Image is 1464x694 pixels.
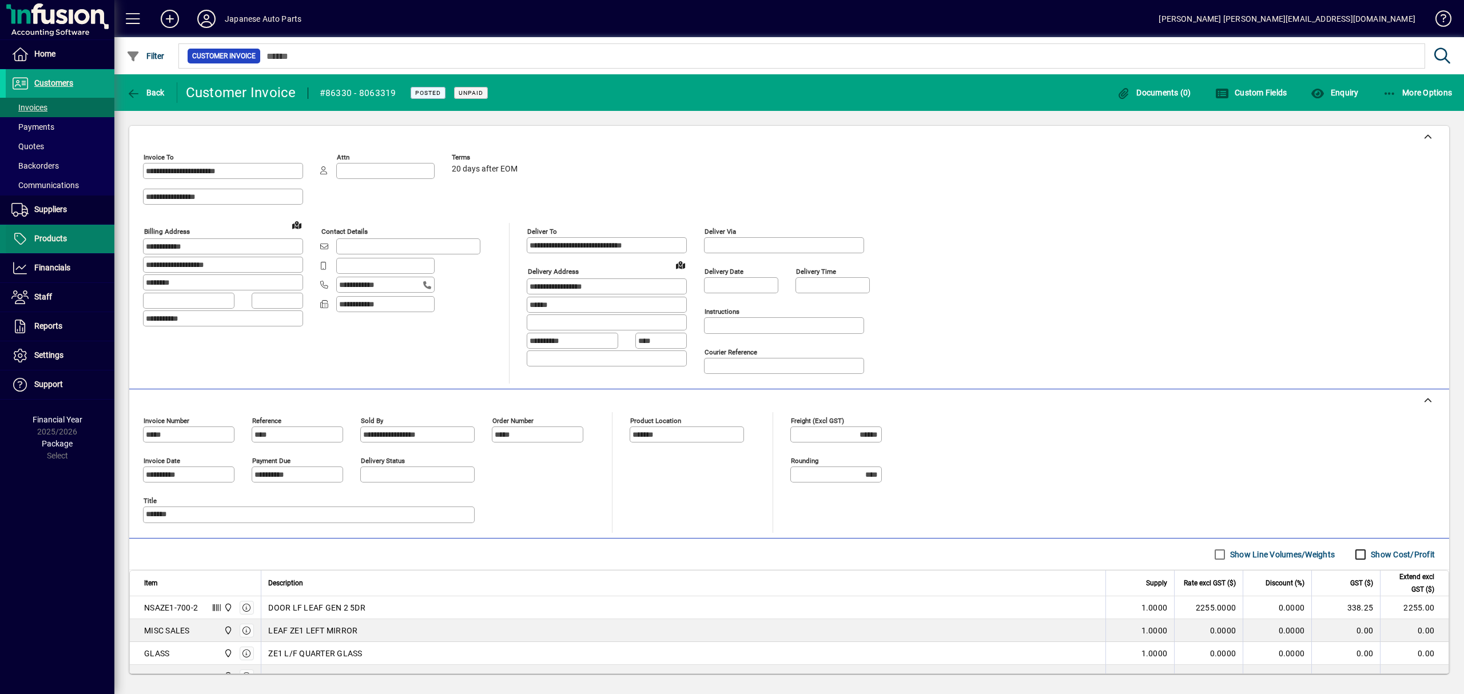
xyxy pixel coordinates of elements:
span: Suppliers [34,205,67,214]
span: 1.0000 [1141,602,1168,613]
td: 0.00 [1311,665,1380,688]
span: ZE1 LEAF L/R DOOR SHELL WITH FRAME CLADING [268,671,457,682]
mat-label: Freight (excl GST) [791,417,844,425]
span: Financials [34,263,70,272]
td: 0.0000 [1243,596,1311,619]
span: Central [221,624,234,637]
div: 0.0000 [1181,671,1236,682]
div: [PERSON_NAME] [PERSON_NAME][EMAIL_ADDRESS][DOMAIN_NAME] [1159,10,1415,28]
button: Add [152,9,188,29]
a: Quotes [6,137,114,156]
span: GST ($) [1350,577,1373,589]
td: 0.0000 [1243,665,1311,688]
span: Back [126,88,165,97]
span: Support [34,380,63,389]
a: Invoices [6,98,114,117]
a: Settings [6,341,114,370]
div: 2255.0000 [1181,602,1236,613]
span: Description [268,577,303,589]
span: Extend excl GST ($) [1387,571,1434,596]
span: Quotes [11,142,44,151]
span: Payments [11,122,54,131]
span: Central [221,647,234,660]
span: Reports [34,321,62,330]
span: Filter [126,51,165,61]
a: Support [6,370,114,399]
a: View on map [671,256,690,274]
span: Customer Invoice [192,50,256,62]
span: Item [144,577,158,589]
span: LEAF ZE1 LEFT MIRROR [268,625,357,636]
div: #86330 - 8063319 [320,84,396,102]
mat-label: Instructions [705,308,739,316]
td: 338.25 [1311,596,1380,619]
mat-label: Reference [252,417,281,425]
span: ZE1 L/F QUARTER GLASS [268,648,362,659]
span: Central [221,601,234,614]
div: MISC SALES [144,671,190,682]
mat-label: Courier Reference [705,348,757,356]
a: Staff [6,283,114,312]
span: Documents (0) [1117,88,1191,97]
span: Customers [34,78,73,87]
span: Financial Year [33,415,82,424]
mat-label: Invoice To [144,153,174,161]
a: Products [6,225,114,253]
span: Unpaid [459,89,483,97]
span: Central [221,670,234,683]
td: 0.00 [1380,642,1449,665]
mat-label: Title [144,497,157,505]
mat-label: Deliver via [705,228,736,236]
td: 0.0000 [1243,642,1311,665]
span: 20 days after EOM [452,165,518,174]
button: Documents (0) [1114,82,1194,103]
a: Home [6,40,114,69]
a: View on map [288,216,306,234]
button: More Options [1380,82,1455,103]
mat-label: Attn [337,153,349,161]
mat-label: Delivery date [705,268,743,276]
button: Back [124,82,168,103]
span: Custom Fields [1215,88,1287,97]
div: MISC SALES [144,625,190,636]
mat-label: Product location [630,417,681,425]
span: Posted [415,89,441,97]
span: Supply [1146,577,1167,589]
mat-label: Sold by [361,417,383,425]
mat-label: Invoice date [144,457,180,465]
span: 1.0000 [1141,648,1168,659]
button: Profile [188,9,225,29]
span: Package [42,439,73,448]
span: Backorders [11,161,59,170]
td: 0.0000 [1243,619,1311,642]
label: Show Line Volumes/Weights [1228,549,1335,560]
span: Products [34,234,67,243]
mat-label: Rounding [791,457,818,465]
button: Custom Fields [1212,82,1290,103]
a: Financials [6,254,114,282]
a: Knowledge Base [1427,2,1450,39]
span: 1.0000 [1141,671,1168,682]
span: Rate excl GST ($) [1184,577,1236,589]
button: Filter [124,46,168,66]
mat-label: Deliver To [527,228,557,236]
a: Backorders [6,156,114,176]
div: 0.0000 [1181,625,1236,636]
div: 0.0000 [1181,648,1236,659]
a: Reports [6,312,114,341]
div: Japanese Auto Parts [225,10,301,28]
mat-label: Order number [492,417,534,425]
div: GLASS [144,648,169,659]
a: Communications [6,176,114,195]
span: Communications [11,181,79,190]
td: 2255.00 [1380,596,1449,619]
label: Show Cost/Profit [1368,549,1435,560]
span: Enquiry [1311,88,1358,97]
div: Customer Invoice [186,83,296,102]
span: Settings [34,350,63,360]
span: Invoices [11,103,47,112]
span: Terms [452,154,520,161]
div: NSAZE1-700-2 [144,602,198,613]
td: 0.00 [1380,665,1449,688]
mat-label: Delivery status [361,457,405,465]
